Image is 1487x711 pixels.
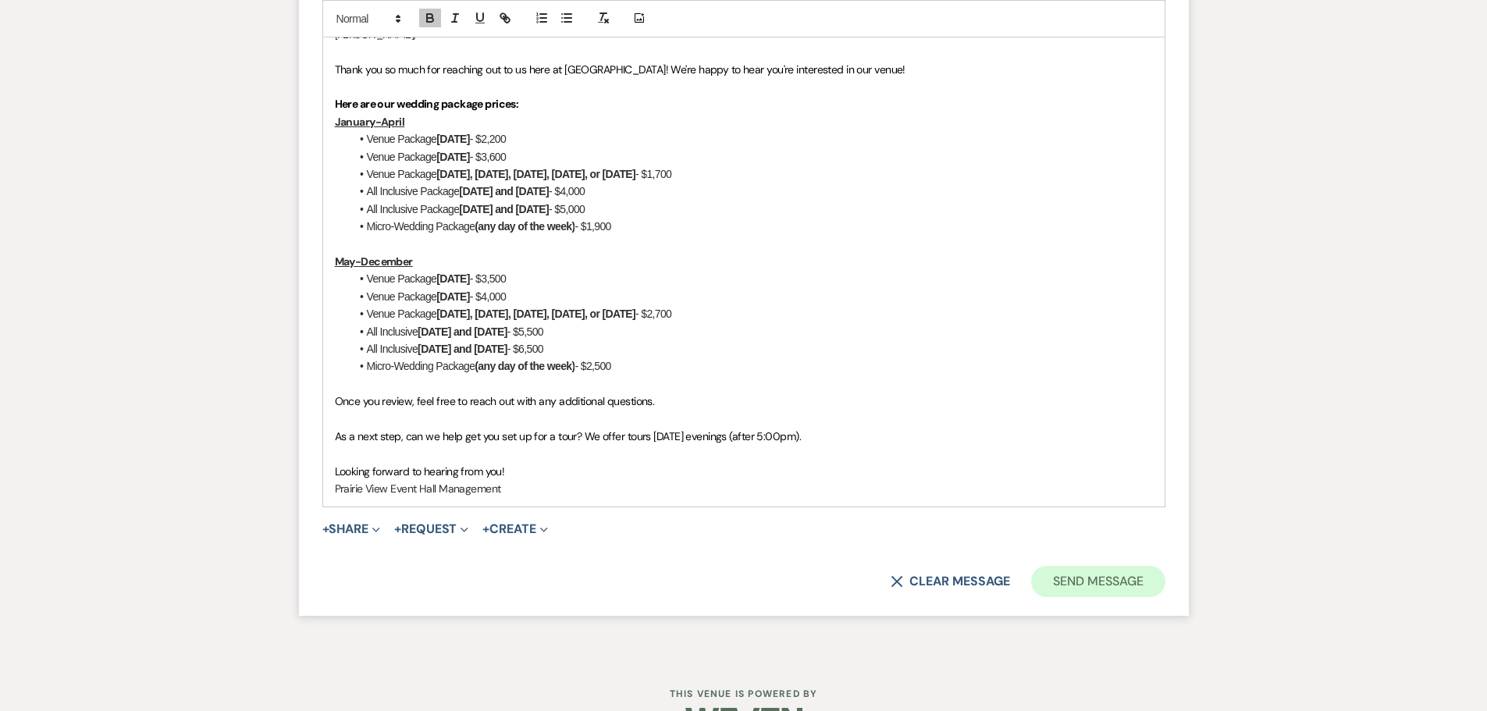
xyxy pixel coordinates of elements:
span: - $2,700 [635,308,671,320]
strong: [DATE] and [DATE] [459,185,549,197]
strong: (any day of the week) [475,360,575,372]
span: Looking forward to hearing from you! [335,464,505,478]
span: Venue Package [367,290,437,303]
span: + [482,523,489,535]
span: - $6,500 [507,343,543,355]
span: As a next step, can we help get you set up for a tour? We offer tours [DATE] evenings (after 5:00... [335,429,801,443]
span: - $3,600 [470,151,506,163]
span: All Inclusive [367,343,418,355]
span: $4,000 [554,185,585,197]
span: - $3,500 [470,272,506,285]
u: January-April [335,115,405,129]
button: Request [394,523,468,535]
span: + [322,523,329,535]
span: - $2,200 [470,133,506,145]
u: May-December [335,254,413,268]
span: All Inclusive [367,325,418,338]
span: - [549,185,552,197]
span: All Inclusive Package [367,185,460,197]
strong: [DATE] [436,151,470,163]
span: Venue Package [367,151,437,163]
p: Prairie View Event Hall Management [335,480,1153,497]
strong: [DATE] and [DATE] [459,203,549,215]
strong: [DATE] and [DATE] [418,325,507,338]
button: Share [322,523,381,535]
span: - $1,700 [635,168,671,180]
span: - $2,500 [575,360,610,372]
strong: Here are our wedding package prices: [335,97,519,111]
span: - $4,000 [470,290,506,303]
span: Venue Package [367,308,437,320]
span: Venue Package [367,133,437,145]
span: Venue Package [367,168,437,180]
strong: [DATE], [DATE], [DATE], [DATE], or [DATE] [436,168,635,180]
strong: [DATE], [DATE], [DATE], [DATE], or [DATE] [436,308,635,320]
strong: [DATE] [436,290,470,303]
span: - $5,000 [549,203,585,215]
button: Create [482,523,547,535]
span: Once you review, feel free to reach out with any additional questions. [335,394,655,408]
span: Micro-Wedding Package [367,220,475,233]
span: All Inclusive Package [367,203,460,215]
span: + [394,523,401,535]
span: - $5,500 [507,325,543,338]
span: Micro-Wedding Package [367,360,475,372]
span: Venue Package [367,272,437,285]
strong: [DATE] [436,272,470,285]
span: Thank you so much for reaching out to us here at [GEOGRAPHIC_DATA]! We're happy to hear you're in... [335,62,905,76]
strong: [DATE] and [DATE] [418,343,507,355]
strong: (any day of the week) [475,220,575,233]
span: - $1,900 [575,220,610,233]
strong: [DATE] [436,133,470,145]
button: Clear message [891,575,1009,588]
button: Send Message [1031,566,1165,597]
